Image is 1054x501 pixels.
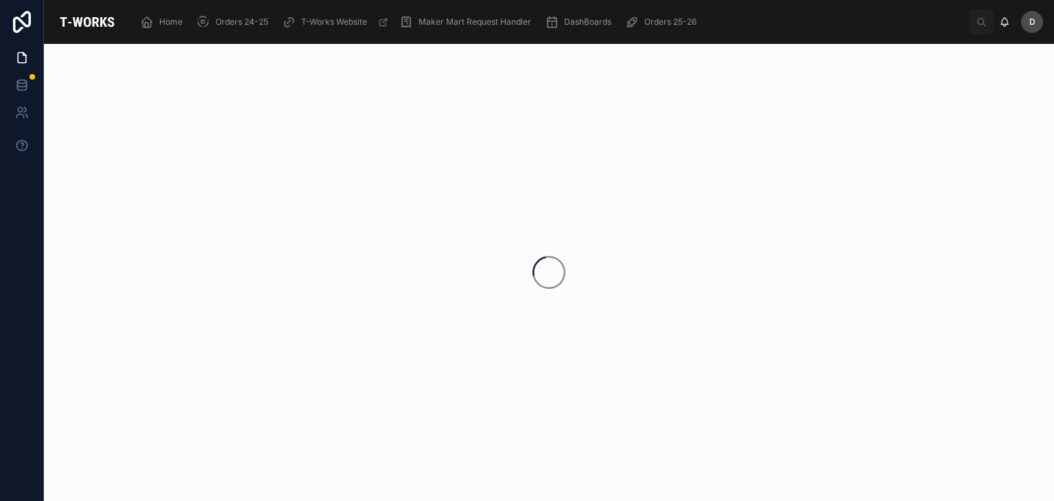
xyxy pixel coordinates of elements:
[136,10,192,34] a: Home
[419,16,531,27] span: Maker Mart Request Handler
[644,16,696,27] span: Orders 25-26
[541,10,621,34] a: DashBoards
[621,10,706,34] a: Orders 25-26
[395,10,541,34] a: Maker Mart Request Handler
[278,10,395,34] a: T-Works Website
[1029,16,1035,27] span: D
[301,16,367,27] span: T-Works Website
[564,16,611,27] span: DashBoards
[159,16,183,27] span: Home
[215,16,268,27] span: Orders 24-25
[130,7,969,37] div: scrollable content
[192,10,278,34] a: Orders 24-25
[55,11,119,33] img: App logo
